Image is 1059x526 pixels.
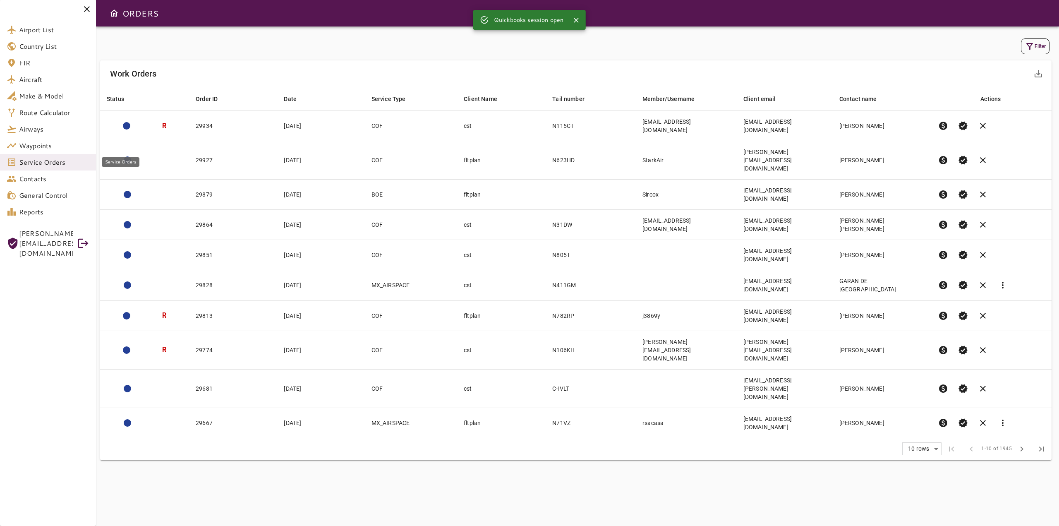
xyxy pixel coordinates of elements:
[981,445,1012,453] span: 1-10 of 1945
[1012,439,1032,459] span: Next Page
[371,94,417,104] span: Service Type
[365,270,458,300] td: MX_AIRSPACE
[464,94,508,104] span: Client Name
[973,245,993,265] button: Cancel order
[978,280,988,290] span: clear
[277,240,364,270] td: [DATE]
[162,311,166,320] h3: R
[365,408,458,438] td: MX_AIRSPACE
[737,210,833,240] td: [EMAIL_ADDRESS][DOMAIN_NAME]
[464,94,497,104] div: Client Name
[552,94,595,104] span: Tail number
[123,312,130,319] div: ADMIN
[958,155,968,165] span: verified
[19,174,89,184] span: Contacts
[833,331,932,369] td: [PERSON_NAME]
[110,67,157,80] h6: Work Orders
[457,408,546,438] td: fltplan
[833,141,932,180] td: [PERSON_NAME]
[19,124,89,134] span: Airways
[19,157,89,167] span: Service Orders
[107,94,124,104] div: Status
[277,331,364,369] td: [DATE]
[737,300,833,331] td: [EMAIL_ADDRESS][DOMAIN_NAME]
[978,345,988,355] span: clear
[938,190,948,199] span: paid
[833,300,932,331] td: [PERSON_NAME]
[123,122,130,130] div: ACTION REQUIRED
[19,207,89,217] span: Reports
[365,141,458,180] td: COF
[457,210,546,240] td: cst
[978,384,988,394] span: clear
[189,331,277,369] td: 29774
[642,94,695,104] div: Member/Username
[743,94,776,104] div: Client email
[162,121,166,131] h3: R
[833,210,932,240] td: [PERSON_NAME] [PERSON_NAME]
[958,345,968,355] span: verified
[552,94,585,104] div: Tail number
[196,94,218,104] div: Order ID
[365,369,458,408] td: COF
[938,384,948,394] span: paid
[636,141,737,180] td: StarkAir
[993,275,1013,295] button: Reports
[993,413,1013,433] button: Reports
[546,408,636,438] td: N71VZ
[284,94,307,104] span: Date
[546,300,636,331] td: N782RP
[365,240,458,270] td: COF
[958,418,968,428] span: verified
[636,210,737,240] td: [EMAIL_ADDRESS][DOMAIN_NAME]
[958,311,968,321] span: verified
[546,270,636,300] td: N411GM
[953,185,973,204] button: Set Permit Ready
[953,275,973,295] button: Set Permit Ready
[457,270,546,300] td: cst
[743,94,787,104] span: Client email
[365,180,458,210] td: BOE
[933,340,953,360] button: Pre-Invoice order
[124,221,131,228] div: ACTION REQUIRED
[938,250,948,260] span: paid
[636,180,737,210] td: Sircox
[1037,444,1047,454] span: last_page
[973,185,993,204] button: Cancel order
[636,300,737,331] td: j3869y
[189,408,277,438] td: 29667
[973,340,993,360] button: Cancel order
[906,445,931,452] div: 10 rows
[122,7,158,20] h6: ORDERS
[973,116,993,136] button: Cancel order
[371,94,406,104] div: Service Type
[1021,38,1049,54] button: Filter
[933,116,953,136] button: Pre-Invoice order
[546,210,636,240] td: N31DW
[546,111,636,141] td: N115CT
[124,251,131,259] div: ACTION REQUIRED
[973,306,993,326] button: Cancel order
[636,331,737,369] td: [PERSON_NAME][EMAIL_ADDRESS][DOMAIN_NAME]
[961,439,981,459] span: Previous Page
[189,111,277,141] td: 29934
[973,413,993,433] button: Cancel order
[19,74,89,84] span: Aircraft
[933,150,953,170] button: Pre-Invoice order
[124,281,131,289] div: ACTION REQUIRED
[365,331,458,369] td: COF
[457,331,546,369] td: cst
[978,121,988,131] span: clear
[938,418,948,428] span: paid
[978,220,988,230] span: clear
[546,141,636,180] td: N623HD
[1017,444,1027,454] span: chevron_right
[19,190,89,200] span: General Control
[1032,439,1052,459] span: Last Page
[953,306,973,326] button: Set Permit Ready
[973,215,993,235] button: Cancel order
[189,210,277,240] td: 29864
[1033,69,1043,79] span: save_alt
[277,270,364,300] td: [DATE]
[953,340,973,360] button: Set Permit Ready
